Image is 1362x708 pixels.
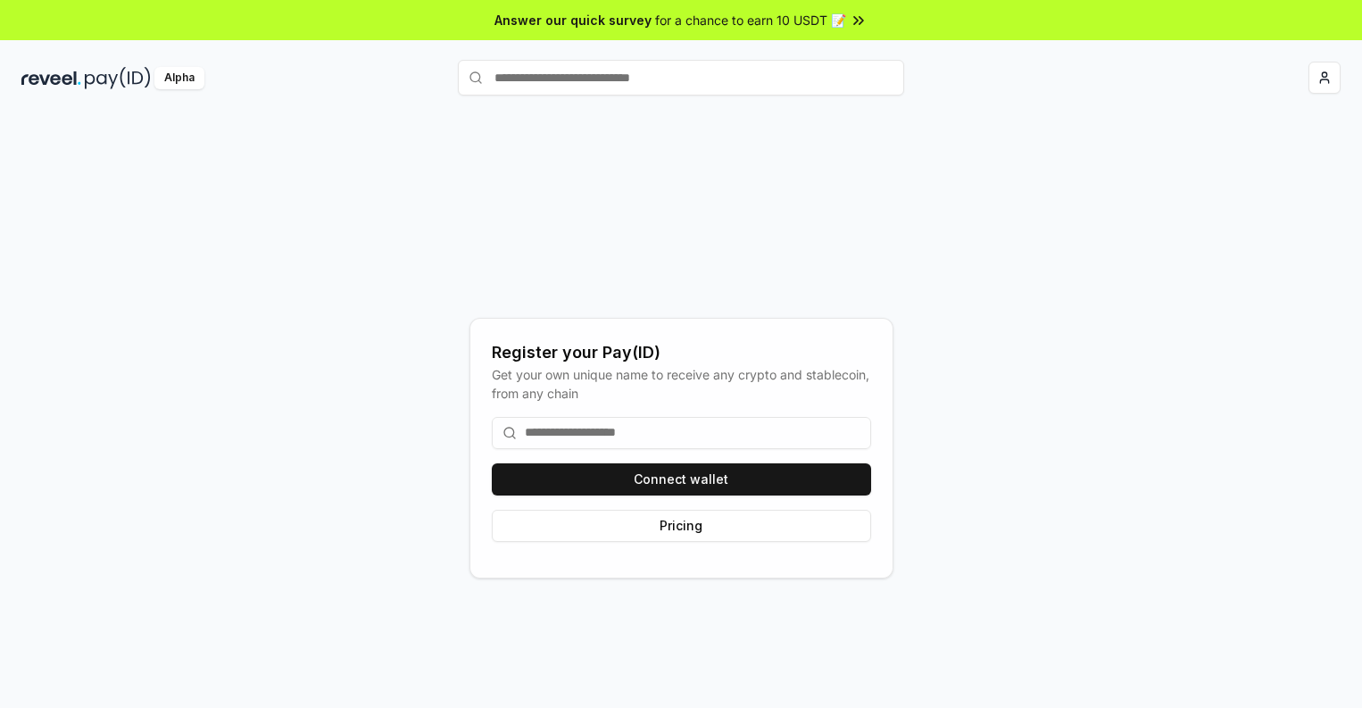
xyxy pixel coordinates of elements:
span: for a chance to earn 10 USDT 📝 [655,11,846,29]
img: pay_id [85,67,151,89]
div: Get your own unique name to receive any crypto and stablecoin, from any chain [492,365,871,403]
div: Register your Pay(ID) [492,340,871,365]
span: Answer our quick survey [494,11,652,29]
div: Alpha [154,67,204,89]
button: Pricing [492,510,871,542]
button: Connect wallet [492,463,871,496]
img: reveel_dark [21,67,81,89]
